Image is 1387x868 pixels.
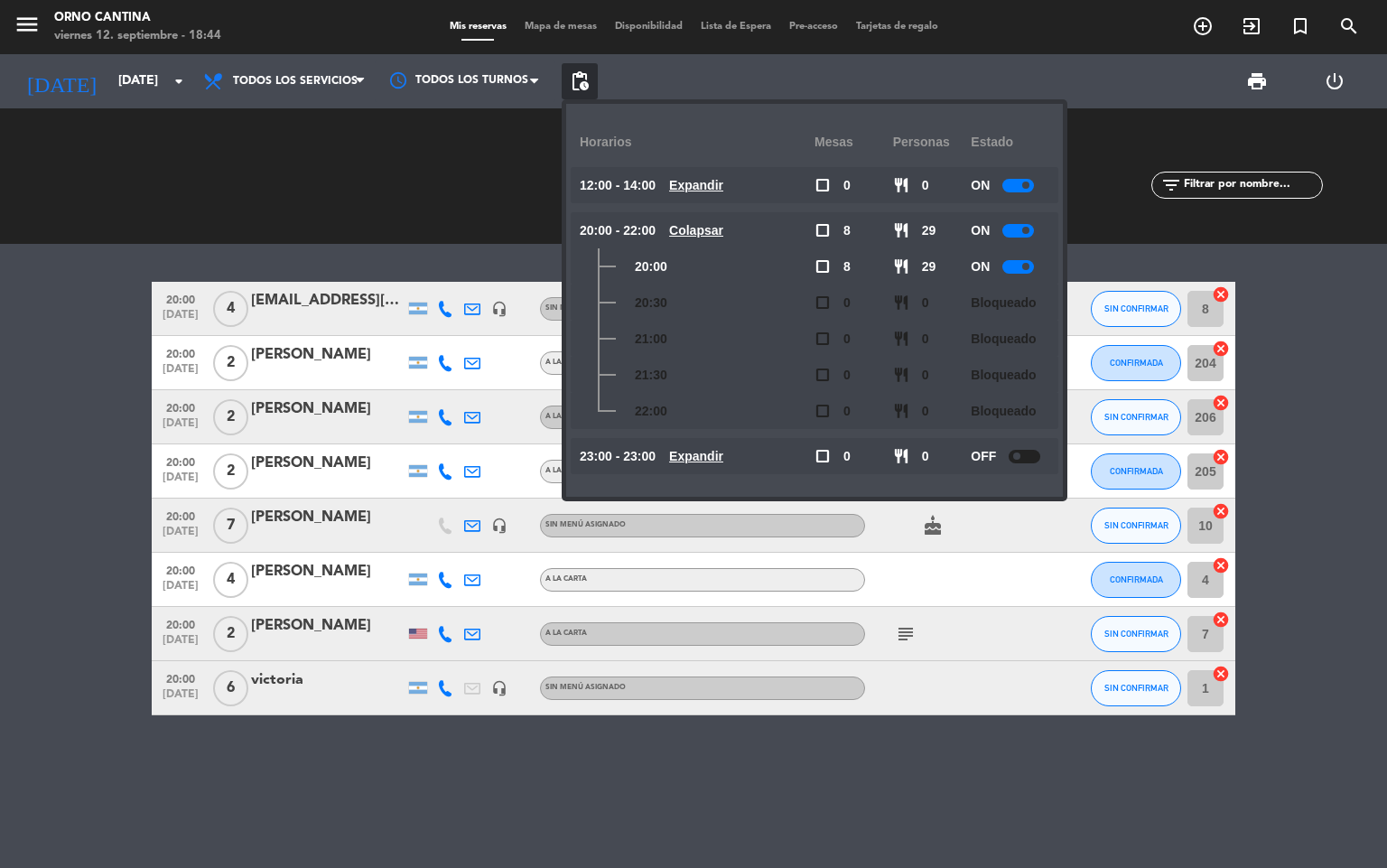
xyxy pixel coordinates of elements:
i: subject [895,623,917,645]
span: 4 [213,291,248,327]
span: 0 [843,401,851,422]
i: power_settings_new [1324,70,1345,92]
button: SIN CONFIRMAR [1091,670,1181,706]
button: menu [14,11,41,44]
span: 8 [843,220,851,241]
button: SIN CONFIRMAR [1091,508,1181,544]
i: [DATE] [14,61,109,101]
span: Mapa de mesas [516,22,606,32]
span: SIN CONFIRMAR [1104,412,1168,422]
span: 8 [843,257,851,277]
i: headset_mic [491,301,507,317]
span: Sin menú asignado [545,521,626,528]
span: [DATE] [158,526,203,546]
span: Mis reservas [441,22,516,32]
span: 21:30 [635,365,667,386]
div: personas [893,117,972,167]
span: A LA CARTA [545,467,587,474]
button: CONFIRMADA [1091,453,1181,490]
span: pending_actions [569,70,591,92]
span: 6 [213,670,248,706]
span: 0 [843,175,851,196]
span: 20:00 - 22:00 [580,220,656,241]
span: Bloqueado [971,401,1036,422]
span: 20:30 [635,293,667,313]
span: 20:00 [158,451,203,471]
span: 2 [213,399,248,435]
span: restaurant [893,403,909,419]
span: 20:00 [158,397,203,417]
div: [PERSON_NAME] [251,560,405,583]
span: [DATE] [158,363,203,384]
span: Bloqueado [971,293,1036,313]
span: check_box_outline_blank [815,448,831,464]
button: CONFIRMADA [1091,345,1181,381]
span: 0 [843,365,851,386]
span: 0 [922,329,929,350]
span: 0 [922,401,929,422]
i: cancel [1212,665,1230,683]
span: 0 [843,329,851,350]
span: 2 [213,453,248,490]
button: SIN CONFIRMAR [1091,291,1181,327]
span: CONFIRMADA [1110,466,1163,476]
div: [PERSON_NAME] [251,397,405,421]
span: 4 [213,562,248,598]
span: Bloqueado [971,329,1036,350]
span: 20:00 [158,667,203,688]
i: headset_mic [491,680,507,696]
span: Disponibilidad [606,22,692,32]
i: search [1338,15,1360,37]
div: victoria [251,668,405,692]
i: add_circle_outline [1192,15,1214,37]
i: cancel [1212,285,1230,303]
button: SIN CONFIRMAR [1091,399,1181,435]
span: 0 [843,446,851,467]
span: [DATE] [158,634,203,655]
div: Estado [971,117,1049,167]
span: 2 [213,345,248,381]
span: 20:00 [158,505,203,526]
span: A LA CARTA [545,575,587,583]
i: cancel [1212,502,1230,520]
span: check_box_outline_blank [815,258,831,275]
span: 7 [213,508,248,544]
span: Sin menú asignado [545,304,626,312]
span: restaurant [893,448,909,464]
span: 21:00 [635,329,667,350]
u: Colapsar [669,223,723,238]
span: 20:00 [158,613,203,634]
u: Expandir [669,178,723,192]
button: SIN CONFIRMAR [1091,616,1181,652]
i: cancel [1212,556,1230,574]
span: SIN CONFIRMAR [1104,629,1168,639]
span: [DATE] [158,417,203,438]
span: SIN CONFIRMAR [1104,303,1168,313]
span: restaurant [893,222,909,238]
span: SIN CONFIRMAR [1104,520,1168,530]
span: restaurant [893,294,909,311]
div: Mesas [815,117,893,167]
i: arrow_drop_down [168,70,190,92]
i: headset_mic [491,518,507,534]
span: 12:00 - 14:00 [580,175,656,196]
span: check_box_outline_blank [815,222,831,238]
span: 0 [922,365,929,386]
span: A LA CARTA [545,413,587,420]
div: Orno Cantina [54,9,221,27]
span: SIN CONFIRMAR [1104,683,1168,693]
span: restaurant [893,331,909,347]
span: ON [971,175,990,196]
span: check_box_outline_blank [815,367,831,383]
span: check_box_outline_blank [815,294,831,311]
span: OFF [971,446,996,467]
span: 0 [922,446,929,467]
span: restaurant [893,367,909,383]
span: Pre-acceso [780,22,847,32]
span: Lista de Espera [692,22,780,32]
span: Bloqueado [971,365,1036,386]
span: CONFIRMADA [1110,358,1163,368]
span: 0 [843,293,851,313]
span: 22:00 [635,401,667,422]
div: [PERSON_NAME] [251,506,405,529]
